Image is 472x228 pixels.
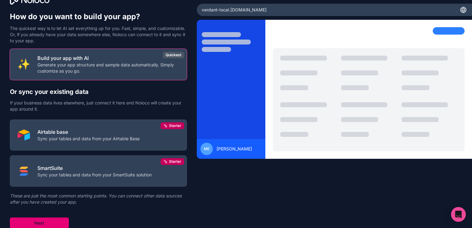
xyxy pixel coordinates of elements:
p: If your business data lives elsewhere, just connect it here and Noloco will create your app aroun... [10,100,187,112]
span: [PERSON_NAME] [217,146,252,152]
h1: How do you want to build your app? [10,12,187,22]
button: SMART_SUITESmartSuiteSync your tables and data from your SmartSuite solutionStarter [10,155,187,187]
span: Starter [169,123,181,128]
img: INTERNAL_WITH_AI [18,58,30,70]
h2: Or sync your existing data [10,87,187,96]
p: Sync your tables and data from your Airtable Base [37,136,140,142]
span: Starter [169,159,181,164]
button: AIRTABLEAirtable baseSync your tables and data from your Airtable BaseStarter [10,120,187,151]
p: Build your app with AI [37,54,179,62]
span: verdant-local .[DOMAIN_NAME] [202,7,267,13]
p: These are just the most common starting points. You can connect other data sources after you have... [10,193,187,205]
p: Airtable base [37,128,140,136]
div: Open Intercom Messenger [451,207,466,222]
img: SMART_SUITE [18,165,30,177]
p: Generate your app structure and sample data automatically. Simply customize as you go. [37,62,179,74]
p: The quickest way is to let AI set everything up for you. Fast, simple, and customizable. Or, if y... [10,25,187,44]
img: AIRTABLE [18,129,30,141]
span: ME [204,146,209,151]
p: Sync your tables and data from your SmartSuite solution [37,172,152,178]
p: SmartSuite [37,164,152,172]
div: Quickest [163,52,184,58]
button: INTERNAL_WITH_AIBuild your app with AIGenerate your app structure and sample data automatically. ... [10,49,187,80]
